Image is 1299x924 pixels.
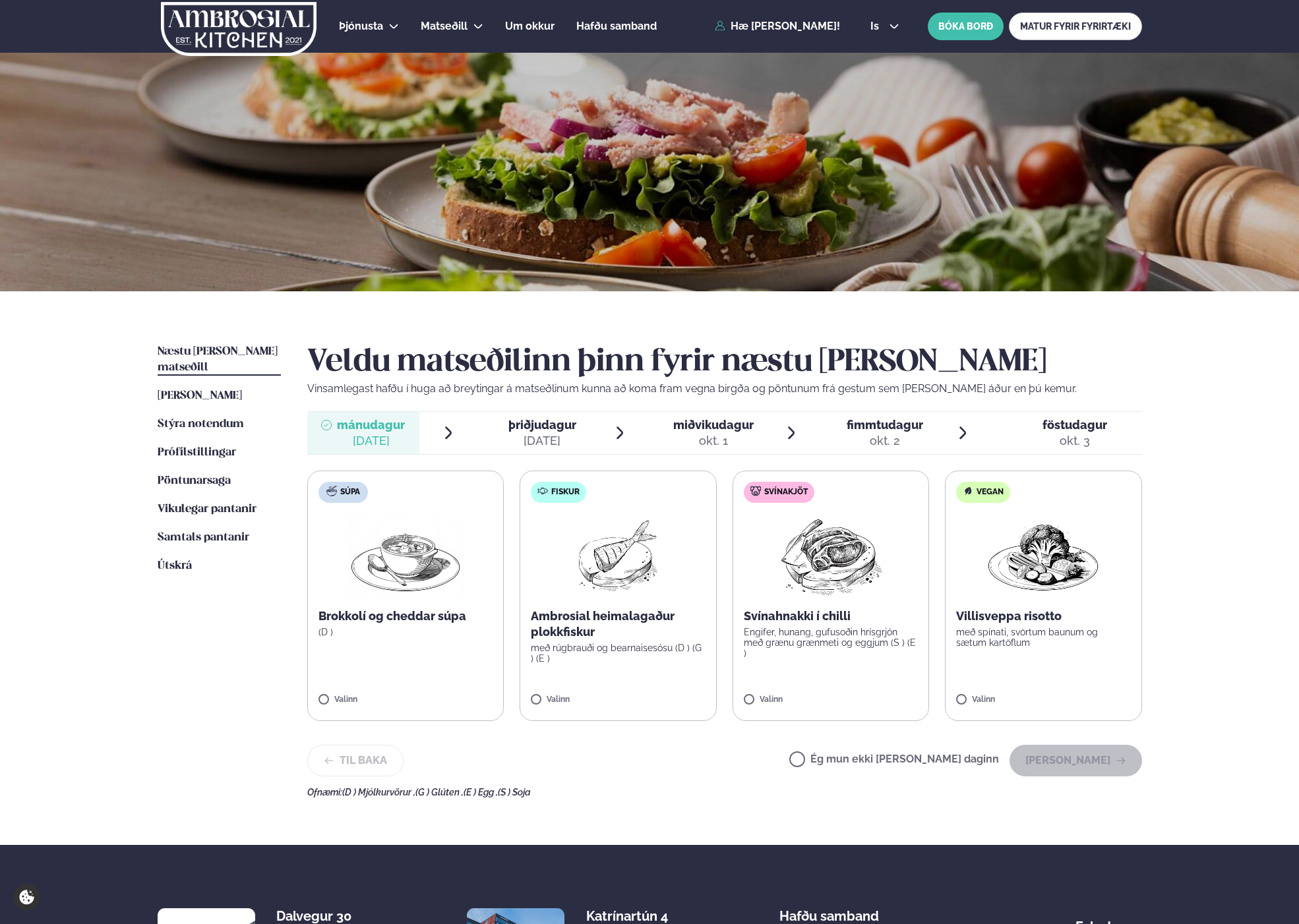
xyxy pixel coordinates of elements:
[158,344,281,376] a: Næstu [PERSON_NAME] matseðill
[860,21,909,32] button: is
[956,627,1131,648] p: með spínati, svörtum baunum og sætum kartöflum
[576,513,660,598] img: fish.png
[158,445,236,461] a: Prófílstillingar
[1042,418,1107,432] span: föstudagur
[318,627,493,637] p: (D )
[326,486,337,496] img: soup.svg
[956,608,1131,624] p: Villisveppa risotto
[928,13,1004,40] button: BÓKA BORÐ
[576,20,657,32] span: Hafðu samband
[415,787,464,797] span: (G ) Glúten ,
[847,433,923,449] div: okt. 2
[750,486,761,496] img: pork.svg
[744,627,919,658] p: Engifer, hunang, gufusoðin hrísgrjón með grænu grænmeti og eggjum (S ) (E )
[307,745,404,776] button: Til baka
[158,447,236,458] span: Prófílstillingar
[158,558,192,574] a: Útskrá
[307,381,1142,397] p: Vinsamlegast hafðu í huga að breytingar á matseðlinum kunna að koma fram vegna birgða og pöntunum...
[347,513,464,598] img: Soup.png
[158,473,231,489] a: Pöntunarsaga
[847,418,923,432] span: fimmtudagur
[158,388,242,404] a: [PERSON_NAME]
[340,487,360,498] span: Súpa
[158,532,249,543] span: Samtals pantanir
[531,643,706,664] p: með rúgbrauði og bearnaisesósu (D ) (G ) (E )
[421,18,468,34] a: Matseðill
[160,2,318,56] img: logo
[339,20,383,32] span: Þjónusta
[508,418,576,432] span: þriðjudagur
[158,502,257,517] a: Vikulegar pantanir
[1009,13,1142,40] a: MATUR FYRIR FYRIRTÆKI
[158,390,242,401] span: [PERSON_NAME]
[337,433,405,449] div: [DATE]
[464,787,498,797] span: (E ) Egg ,
[551,487,580,498] span: Fiskur
[158,346,278,373] span: Næstu [PERSON_NAME] matseðill
[977,487,1004,498] span: Vegan
[505,20,555,32] span: Um okkur
[339,18,383,34] a: Þjónusta
[498,787,531,797] span: (S ) Soja
[307,787,1142,797] div: Ofnæmi:
[276,908,381,924] div: Dalvegur 30
[158,504,257,515] span: Vikulegar pantanir
[158,419,244,430] span: Stýra notendum
[963,486,973,496] img: Vegan.svg
[158,560,192,571] span: Útskrá
[744,608,919,624] p: Svínahnakki í chilli
[158,530,249,546] a: Samtals pantanir
[318,608,493,624] p: Brokkolí og cheddar súpa
[870,21,883,32] span: is
[576,18,657,34] a: Hafðu samband
[586,908,691,924] div: Katrínartún 4
[342,787,415,797] span: (D ) Mjólkurvörur ,
[505,18,555,34] a: Um okkur
[764,487,808,498] span: Svínakjöt
[715,20,840,32] a: Hæ [PERSON_NAME]!
[531,608,706,640] p: Ambrosial heimalagaður plokkfiskur
[307,344,1142,381] h2: Veldu matseðilinn þinn fyrir næstu [PERSON_NAME]
[772,513,889,598] img: Pork-Meat.png
[508,433,576,449] div: [DATE]
[1042,433,1107,449] div: okt. 3
[13,884,40,911] a: Cookie settings
[1010,745,1142,776] button: [PERSON_NAME]
[537,486,548,496] img: fish.svg
[779,898,879,924] span: Hafðu samband
[158,475,231,486] span: Pöntunarsaga
[673,433,754,449] div: okt. 1
[158,417,244,432] a: Stýra notendum
[985,513,1101,598] img: Vegan.png
[421,20,468,32] span: Matseðill
[673,418,754,432] span: miðvikudagur
[337,418,405,432] span: mánudagur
